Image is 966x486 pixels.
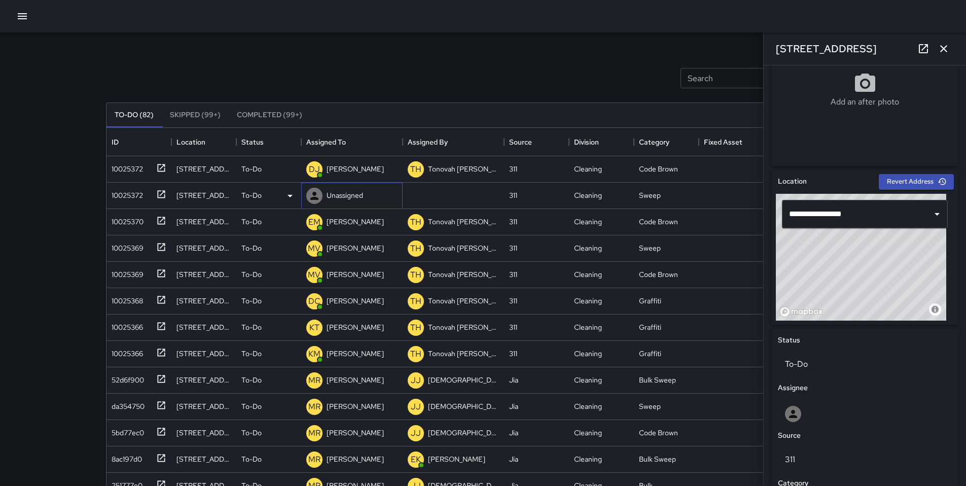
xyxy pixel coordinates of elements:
p: TH [410,269,421,281]
p: TH [410,348,421,360]
div: 10025368 [108,292,143,306]
p: [PERSON_NAME] [327,401,384,411]
p: [PERSON_NAME] [327,322,384,332]
div: 10025369 [108,239,144,253]
p: TH [410,322,421,334]
div: 48 Rausch Street [176,217,231,227]
p: JJ [411,401,421,413]
div: 108 Langton Street [176,322,231,332]
p: MR [308,454,320,466]
div: 311 [509,217,517,227]
div: 566 Natoma Street [176,164,231,174]
p: EM [308,216,320,228]
div: 311 [509,296,517,306]
p: [PERSON_NAME] [327,349,384,359]
div: 10025370 [108,213,144,227]
div: 311 [509,269,517,280]
div: Cleaning [574,401,602,411]
p: To-Do [241,375,262,385]
div: Sweep [639,243,661,253]
p: KT [309,322,319,334]
p: MV [308,242,320,255]
div: Code Brown [639,269,678,280]
div: 52d6f900 [108,371,144,385]
div: 311 [509,164,517,174]
div: Code Brown [639,217,678,227]
p: Tonovah [PERSON_NAME] [428,296,499,306]
p: MR [308,401,320,413]
div: Graffiti [639,349,661,359]
div: Cleaning [574,322,602,332]
button: Skipped (99+) [162,103,229,127]
p: Unassigned [327,190,363,200]
p: EK [411,454,421,466]
div: Cleaning [574,164,602,174]
div: Division [574,128,599,156]
p: DC [308,295,320,307]
p: MR [308,374,320,387]
div: Status [236,128,301,156]
div: 720 Tehama Street [176,428,231,438]
p: Tonovah [PERSON_NAME] [428,269,499,280]
p: [PERSON_NAME] [327,428,384,438]
p: JJ [411,374,421,387]
div: ID [112,128,119,156]
button: To-Do (82) [106,103,162,127]
div: Assigned To [301,128,403,156]
p: [PERSON_NAME] [327,296,384,306]
div: da354750 [108,397,145,411]
div: Fixed Asset [699,128,764,156]
div: Cleaning [574,428,602,438]
p: To-Do [241,322,262,332]
div: 151a Russ Street [176,454,231,464]
div: 10025366 [108,318,143,332]
p: To-Do [241,164,262,174]
p: [PERSON_NAME] [327,164,384,174]
div: Status [241,128,264,156]
p: To-Do [241,269,262,280]
div: Jia [509,428,518,438]
p: To-Do [241,401,262,411]
div: Assigned By [403,128,504,156]
p: Tonovah [PERSON_NAME] [428,322,499,332]
div: Jia [509,375,518,385]
p: [PERSON_NAME] [327,454,384,464]
div: Cleaning [574,454,602,464]
p: TH [410,295,421,307]
div: Cleaning [574,190,602,200]
div: 10025372 [108,186,143,200]
p: Tonovah [PERSON_NAME] [428,164,499,174]
p: [PERSON_NAME] [327,269,384,280]
p: Tonovah [PERSON_NAME] [428,217,499,227]
p: To-Do [241,428,262,438]
p: To-Do [241,190,262,200]
div: 212 Clara Street [176,349,231,359]
p: To-Do [241,454,262,464]
p: [DEMOGRAPHIC_DATA] Jamaica [428,428,499,438]
div: Code Brown [639,164,678,174]
div: Code Brown [639,428,678,438]
div: Category [634,128,699,156]
p: JJ [411,427,421,439]
div: Graffiti [639,296,661,306]
div: Jia [509,454,518,464]
div: 311 [509,322,517,332]
p: To-Do [241,296,262,306]
p: Tonovah [PERSON_NAME] [428,349,499,359]
div: Sweep [639,190,661,200]
div: Bulk Sweep [639,454,676,464]
div: 311 [509,243,517,253]
div: 8ac197d0 [108,450,142,464]
div: Cleaning [574,217,602,227]
div: Cleaning [574,269,602,280]
div: 1175 Folsom Street [176,401,231,411]
p: Tonovah [PERSON_NAME] [428,243,499,253]
div: Division [569,128,634,156]
p: To-Do [241,349,262,359]
div: Cleaning [574,349,602,359]
p: [DEMOGRAPHIC_DATA] Jamaica [428,401,499,411]
p: To-Do [241,243,262,253]
div: 311 [509,190,517,200]
div: 5bd77ec0 [108,424,144,438]
div: 574 Natoma Street [176,190,231,200]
